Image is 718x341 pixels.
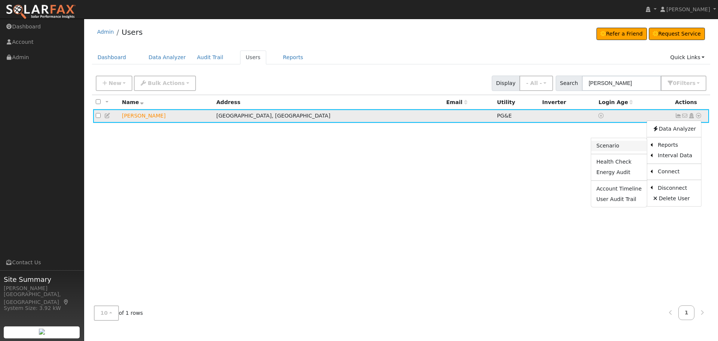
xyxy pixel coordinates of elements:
[647,193,701,204] a: Delete User
[647,124,701,134] a: Data Analyzer
[148,80,185,86] span: Bulk Actions
[191,51,229,64] a: Audit Trail
[122,99,144,105] span: Name
[446,99,467,105] span: Email
[4,304,80,312] div: System Size: 3.92 kW
[108,80,121,86] span: New
[104,113,111,119] a: Edit User
[497,98,537,106] div: Utility
[591,183,647,194] a: Account Timeline Report
[695,112,702,120] a: Other actions
[4,274,80,284] span: Site Summary
[678,305,695,320] a: 1
[4,290,80,306] div: [GEOGRAPHIC_DATA], [GEOGRAPHIC_DATA]
[542,98,593,106] div: Inverter
[582,76,661,91] input: Search
[101,310,108,316] span: 10
[665,51,710,64] a: Quick Links
[492,76,520,91] span: Display
[688,113,695,119] a: Login As
[653,140,701,150] a: Reports
[4,284,80,292] div: [PERSON_NAME]
[134,76,196,91] button: Bulk Actions
[122,28,142,37] a: Users
[216,98,441,106] div: Address
[675,113,682,119] a: Show Graph
[497,113,512,119] span: PG&E
[519,76,553,91] button: - All -
[591,194,647,204] a: User Audit Trail
[598,99,633,105] span: Days since last login
[666,6,710,12] span: [PERSON_NAME]
[653,183,701,193] a: Disconnect
[682,113,688,118] i: No email address
[661,76,706,91] button: 0Filters
[598,113,605,119] a: No login access
[240,51,266,64] a: Users
[97,29,114,35] a: Admin
[92,51,132,64] a: Dashboard
[96,76,133,91] button: New
[596,28,647,40] a: Refer a Friend
[649,28,705,40] a: Request Service
[692,80,695,86] span: s
[143,51,191,64] a: Data Analyzer
[591,167,647,178] a: Energy Audit Report
[6,4,76,20] img: SolarFax
[591,157,647,167] a: Health Check Report
[653,150,701,161] a: Interval Data
[676,80,696,86] span: Filter
[94,305,143,321] span: of 1 rows
[277,51,309,64] a: Reports
[94,305,119,321] button: 10
[591,141,647,151] a: Scenario Report
[63,299,70,305] a: Map
[214,109,444,123] td: [GEOGRAPHIC_DATA], [GEOGRAPHIC_DATA]
[653,167,701,177] a: Connect
[556,76,582,91] span: Search
[675,98,706,106] div: Actions
[119,109,214,123] td: Lead
[39,329,45,335] img: retrieve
